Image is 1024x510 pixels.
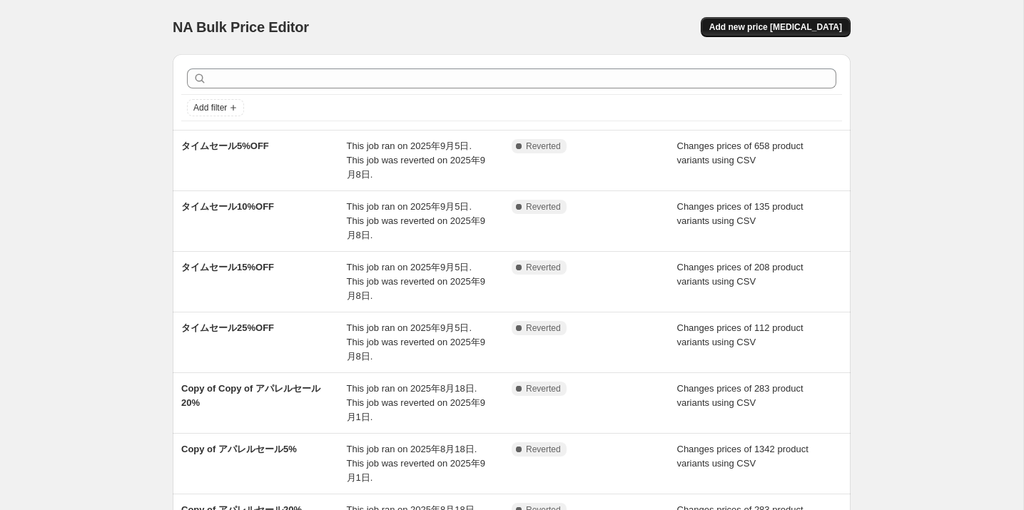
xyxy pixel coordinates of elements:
[181,383,320,408] span: Copy of Copy of アパレルセール20%
[526,262,561,273] span: Reverted
[526,444,561,455] span: Reverted
[181,262,274,272] span: タイムセール15%OFF
[677,444,808,469] span: Changes prices of 1342 product variants using CSV
[347,322,485,362] span: This job ran on 2025年9月5日. This job was reverted on 2025年9月8日.
[677,141,804,165] span: Changes prices of 658 product variants using CSV
[193,102,227,113] span: Add filter
[677,262,804,287] span: Changes prices of 208 product variants using CSV
[173,19,309,35] span: NA Bulk Price Editor
[181,141,269,151] span: タイムセール5%OFF
[347,201,485,240] span: This job ran on 2025年9月5日. This job was reverted on 2025年9月8日.
[347,262,485,301] span: This job ran on 2025年9月5日. This job was reverted on 2025年9月8日.
[526,383,561,394] span: Reverted
[181,322,274,333] span: タイムセール25%OFF
[187,99,244,116] button: Add filter
[677,322,804,347] span: Changes prices of 112 product variants using CSV
[677,383,804,408] span: Changes prices of 283 product variants using CSV
[526,201,561,213] span: Reverted
[181,201,274,212] span: タイムセール10%OFF
[181,444,297,454] span: Copy of アパレルセール5%
[701,17,851,37] button: Add new price [MEDICAL_DATA]
[526,322,561,334] span: Reverted
[347,383,485,422] span: This job ran on 2025年8月18日. This job was reverted on 2025年9月1日.
[526,141,561,152] span: Reverted
[709,21,842,33] span: Add new price [MEDICAL_DATA]
[677,201,804,226] span: Changes prices of 135 product variants using CSV
[347,444,485,483] span: This job ran on 2025年8月18日. This job was reverted on 2025年9月1日.
[347,141,485,180] span: This job ran on 2025年9月5日. This job was reverted on 2025年9月8日.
